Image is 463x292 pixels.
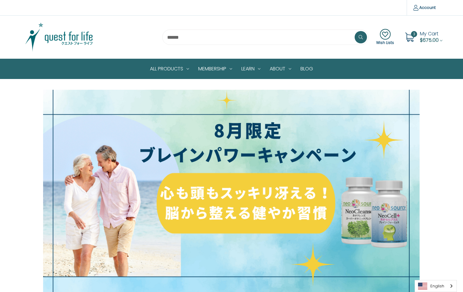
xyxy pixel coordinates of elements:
[415,280,457,292] aside: Language selected: English
[265,59,296,79] a: About
[237,59,265,79] a: Learn
[420,30,438,37] span: My Cart
[194,59,237,79] a: Membership
[145,59,194,79] a: All Products
[411,31,417,37] span: 3
[296,59,318,79] a: Blog
[420,37,439,44] span: $675.00
[415,280,457,292] div: Language
[415,280,457,292] a: English
[420,30,442,44] a: Cart with 3 items
[21,22,98,53] img: Quest Group
[376,29,394,45] a: Wish Lists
